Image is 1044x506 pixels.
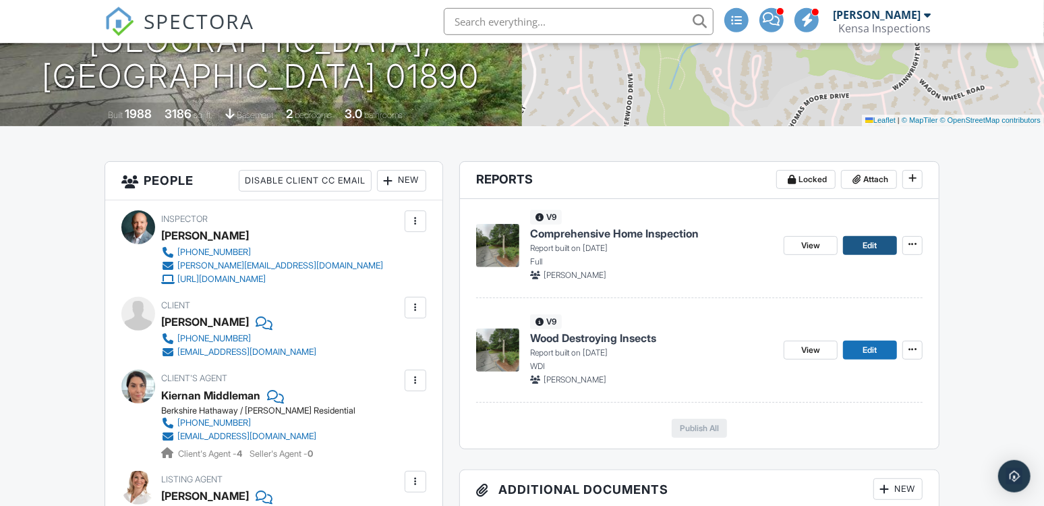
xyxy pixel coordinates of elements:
[161,486,249,506] a: [PERSON_NAME]
[105,162,442,200] h3: People
[161,225,249,246] div: [PERSON_NAME]
[838,22,931,35] div: Kensa Inspections
[865,116,896,124] a: Leaflet
[161,416,345,430] a: [PHONE_NUMBER]
[161,246,383,259] a: [PHONE_NUMBER]
[177,431,316,442] div: [EMAIL_ADDRESS][DOMAIN_NAME]
[161,345,316,359] a: [EMAIL_ADDRESS][DOMAIN_NAME]
[873,478,923,500] div: New
[177,333,251,344] div: [PHONE_NUMBER]
[250,449,313,459] span: Seller's Agent -
[237,110,274,120] span: basement
[308,449,313,459] strong: 0
[109,110,123,120] span: Built
[161,273,383,286] a: [URL][DOMAIN_NAME]
[161,474,223,484] span: Listing Agent
[105,7,134,36] img: The Best Home Inspection Software - Spectora
[161,385,260,405] a: Kiernan Middleman
[177,247,251,258] div: [PHONE_NUMBER]
[194,110,213,120] span: sq. ft.
[125,107,152,121] div: 1988
[177,274,266,285] div: [URL][DOMAIN_NAME]
[161,332,316,345] a: [PHONE_NUMBER]
[940,116,1041,124] a: © OpenStreetMap contributors
[165,107,192,121] div: 3186
[177,418,251,428] div: [PHONE_NUMBER]
[237,449,242,459] strong: 4
[105,18,254,47] a: SPECTORA
[902,116,938,124] a: © MapTiler
[161,259,383,273] a: [PERSON_NAME][EMAIL_ADDRESS][DOMAIN_NAME]
[239,170,372,192] div: Disable Client CC Email
[377,170,426,192] div: New
[161,373,227,383] span: Client's Agent
[178,449,244,459] span: Client's Agent -
[287,107,293,121] div: 2
[295,110,332,120] span: bedrooms
[365,110,403,120] span: bathrooms
[444,8,714,35] input: Search everything...
[345,107,363,121] div: 3.0
[177,347,316,358] div: [EMAIL_ADDRESS][DOMAIN_NAME]
[898,116,900,124] span: |
[998,460,1031,493] div: Open Intercom Messenger
[161,214,208,224] span: Inspector
[833,8,921,22] div: [PERSON_NAME]
[161,405,355,416] div: Berkshire Hathaway / [PERSON_NAME] Residential
[161,312,249,332] div: [PERSON_NAME]
[177,260,383,271] div: [PERSON_NAME][EMAIL_ADDRESS][DOMAIN_NAME]
[161,300,190,310] span: Client
[161,430,345,443] a: [EMAIL_ADDRESS][DOMAIN_NAME]
[144,7,254,35] span: SPECTORA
